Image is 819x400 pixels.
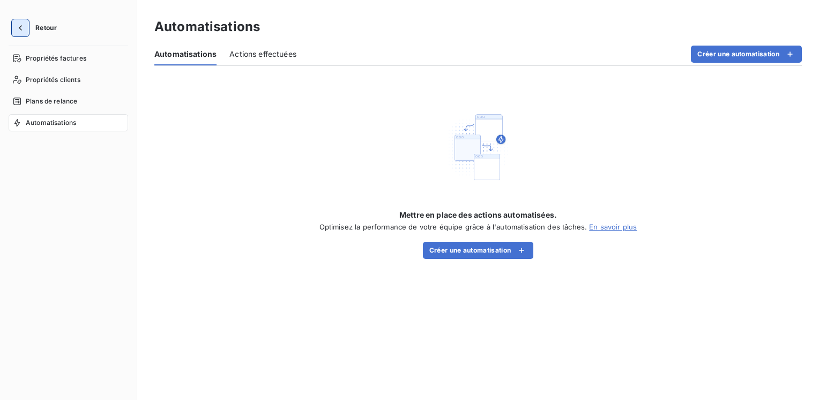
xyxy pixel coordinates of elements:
[9,93,128,110] a: Plans de relance
[26,97,77,106] span: Plans de relance
[9,19,65,36] button: Retour
[154,17,260,36] h3: Automatisations
[9,71,128,88] a: Propriétés clients
[399,210,557,220] span: Mettre en place des actions automatisées.
[423,242,534,259] button: Créer une automatisation
[444,113,512,182] img: Empty state
[9,50,128,67] a: Propriétés factures
[319,223,587,231] span: Optimisez la performance de votre équipe grâce à l'automatisation des tâches.
[589,223,637,231] a: En savoir plus
[26,118,76,128] span: Automatisations
[35,25,57,31] span: Retour
[691,46,802,63] button: Créer une automatisation
[9,114,128,131] a: Automatisations
[229,49,296,60] span: Actions effectuées
[26,75,80,85] span: Propriétés clients
[26,54,86,63] span: Propriétés factures
[783,364,808,389] iframe: Intercom live chat
[154,49,217,60] span: Automatisations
